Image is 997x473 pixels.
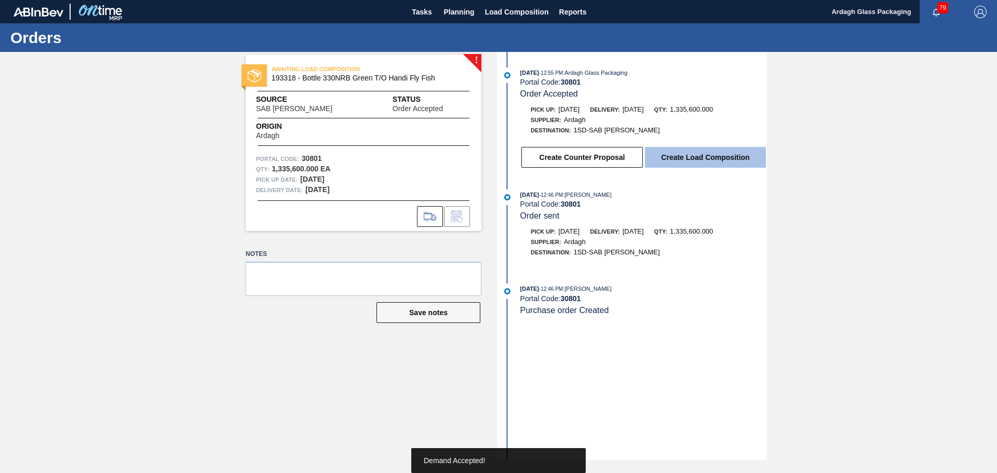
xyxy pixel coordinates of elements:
[937,2,948,13] span: 79
[485,6,549,18] span: Load Composition
[305,185,329,194] strong: [DATE]
[974,6,987,18] img: Logout
[558,105,580,113] span: [DATE]
[302,154,322,163] strong: 30801
[670,227,713,235] span: 1,335,600.000
[256,154,299,164] span: Portal Code:
[256,105,332,113] span: SAB [PERSON_NAME]
[531,239,561,245] span: Supplier:
[504,194,510,200] img: atual
[623,105,644,113] span: [DATE]
[563,286,612,292] span: : [PERSON_NAME]
[560,78,581,86] strong: 30801
[444,6,475,18] span: Planning
[411,6,434,18] span: Tasks
[520,200,767,208] div: Portal Code:
[393,105,443,113] span: Order Accepted
[520,306,609,315] span: Purchase order Created
[539,192,563,198] span: - 12:46 PM
[272,74,460,82] span: 193318 - Bottle 330NRB Green T/O Handi Fly Fish
[573,126,659,134] span: 1SD-SAB [PERSON_NAME]
[256,132,279,140] span: Ardagh
[272,64,417,74] span: AWAITING LOAD COMPOSITION
[504,288,510,294] img: atual
[539,70,563,76] span: - 12:55 PM
[623,227,644,235] span: [DATE]
[10,32,195,44] h1: Orders
[590,228,619,235] span: Delivery:
[558,227,580,235] span: [DATE]
[564,238,586,246] span: Ardagh
[300,175,324,183] strong: [DATE]
[248,69,261,83] img: status
[393,94,471,105] span: Status
[531,228,556,235] span: Pick up:
[256,121,305,132] span: Origin
[590,106,619,113] span: Delivery:
[654,228,667,235] span: Qty:
[246,247,481,262] label: Notes
[573,248,659,256] span: 1SD-SAB [PERSON_NAME]
[504,72,510,78] img: atual
[559,6,587,18] span: Reports
[520,70,539,76] span: [DATE]
[920,5,953,19] button: Notifications
[256,164,269,174] span: Qty :
[14,7,63,17] img: TNhmsLtSVTkK8tSr43FrP2fwEKptu5GPRR3wAAAABJRU5ErkJggg==
[563,70,627,76] span: : Ardagh Glass Packaging
[563,192,612,198] span: : [PERSON_NAME]
[272,165,330,173] strong: 1,335,600.000 EA
[376,302,480,323] button: Save notes
[521,147,643,168] button: Create Counter Proposal
[531,127,571,133] span: Destination:
[560,294,581,303] strong: 30801
[531,117,561,123] span: Supplier:
[520,78,767,86] div: Portal Code:
[256,174,298,185] span: Pick up Date:
[564,116,586,124] span: Ardagh
[654,106,667,113] span: Qty:
[256,94,363,105] span: Source
[560,200,581,208] strong: 30801
[520,89,578,98] span: Order Accepted
[520,192,539,198] span: [DATE]
[520,286,539,292] span: [DATE]
[424,456,485,465] span: Demand Accepted!
[520,294,767,303] div: Portal Code:
[645,147,766,168] button: Create Load Composition
[670,105,713,113] span: 1,335,600.000
[444,206,470,227] div: Inform order change
[531,106,556,113] span: Pick up:
[417,206,443,227] div: Go to Load Composition
[256,185,303,195] span: Delivery Date:
[539,286,563,292] span: - 12:46 PM
[520,211,560,220] span: Order sent
[531,249,571,255] span: Destination:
